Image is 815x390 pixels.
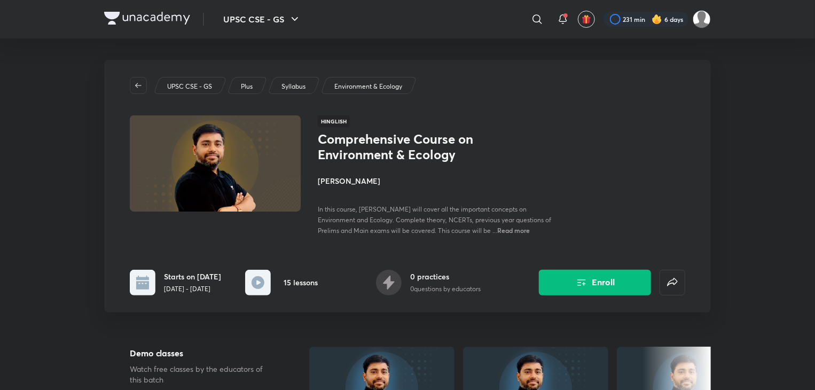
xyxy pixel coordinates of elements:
h4: [PERSON_NAME] [318,175,557,186]
img: Thumbnail [128,114,302,213]
p: Syllabus [281,82,305,91]
h6: Starts on [DATE] [164,271,221,282]
img: SP [693,10,711,28]
span: In this course, [PERSON_NAME] will cover all the important concepts on Environment and Ecology. C... [318,205,551,235]
button: avatar [578,11,595,28]
a: UPSC CSE - GS [166,82,214,91]
a: Company Logo [104,12,190,27]
h5: Demo classes [130,347,275,360]
p: UPSC CSE - GS [167,82,212,91]
a: Syllabus [280,82,308,91]
p: Environment & Ecology [334,82,402,91]
h6: 0 practices [410,271,481,282]
a: Plus [239,82,255,91]
p: 0 questions by educators [410,284,481,294]
h1: Comprehensive Course on Environment & Ecology [318,131,492,162]
p: [DATE] - [DATE] [164,284,221,294]
span: Read more [497,226,530,235]
span: Hinglish [318,115,350,127]
a: Environment & Ecology [333,82,404,91]
h6: 15 lessons [284,277,318,288]
p: Plus [241,82,253,91]
img: Company Logo [104,12,190,25]
button: false [660,270,685,295]
img: streak [652,14,662,25]
button: UPSC CSE - GS [217,9,308,30]
p: Watch free classes by the educators of this batch [130,364,275,385]
img: avatar [582,14,591,24]
button: Enroll [539,270,651,295]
